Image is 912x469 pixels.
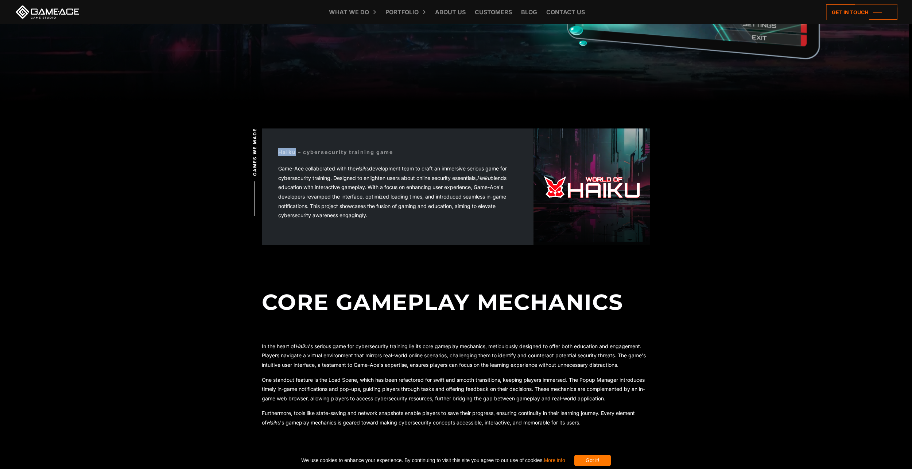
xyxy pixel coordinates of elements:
[356,165,369,172] em: Haiku
[278,148,393,156] div: Haiku – cybersecurity training game
[295,343,309,349] em: Haiku
[826,4,897,20] a: Get in touch
[533,128,650,245] img: Haiku game portfolio logo
[267,419,280,426] em: Haiku
[477,175,490,181] em: Haiku
[262,408,650,427] p: Furthermore, tools like state-saving and network snapshots enable players to save their progress,...
[574,455,611,466] div: Got it!
[301,455,565,466] span: We use cookies to enhance your experience. By continuing to visit this site you agree to our use ...
[262,258,650,334] h2: Core Gameplay Mechanics
[544,457,565,463] a: More info
[252,128,258,176] span: Games we made
[278,165,507,218] span: Game-Ace collaborated with the development team to craft an immersive serious game for cybersecur...
[262,342,650,370] p: In the heart of 's serious game for cybersecurity training lie its core gameplay mechanics, metic...
[262,375,650,403] p: One standout feature is the Load Scene, which has been refactored for swift and smooth transition...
